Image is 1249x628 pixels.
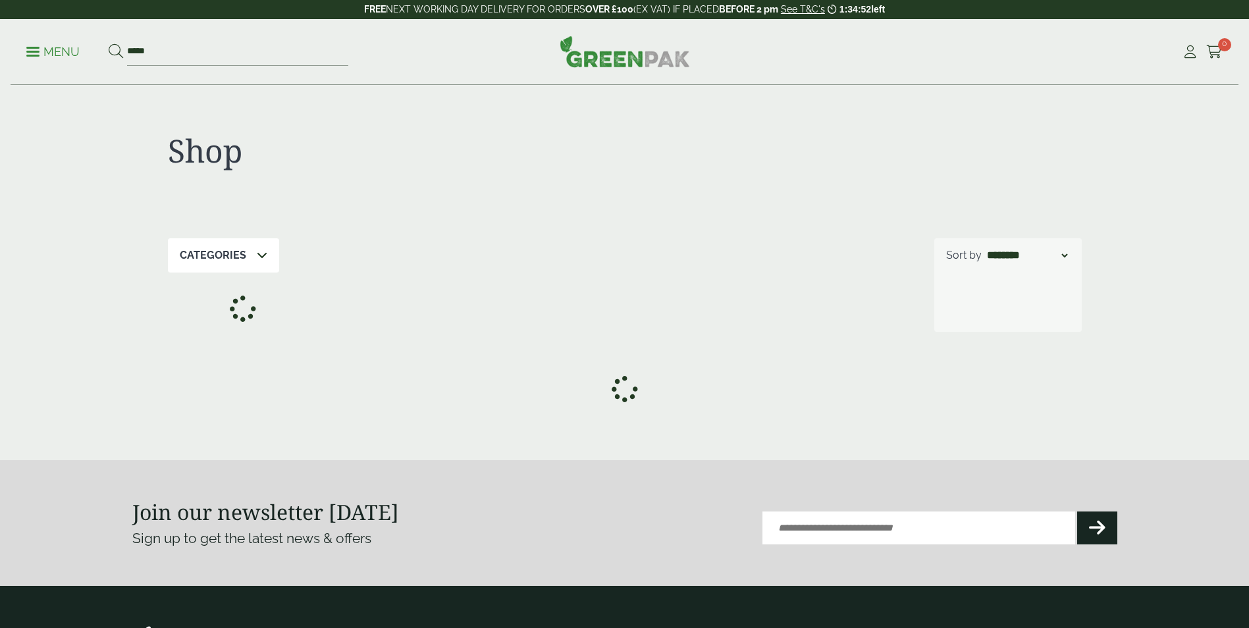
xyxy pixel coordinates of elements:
a: 0 [1206,42,1223,62]
strong: FREE [364,4,386,14]
span: 1:34:52 [839,4,871,14]
strong: Join our newsletter [DATE] [132,498,399,526]
p: Sort by [946,248,982,263]
h1: Shop [168,132,625,170]
span: left [871,4,885,14]
a: See T&C's [781,4,825,14]
strong: OVER £100 [585,4,633,14]
p: Sign up to get the latest news & offers [132,528,575,549]
p: Menu [26,44,80,60]
select: Shop order [984,248,1070,263]
i: My Account [1182,45,1198,59]
img: GreenPak Supplies [560,36,690,67]
a: Menu [26,44,80,57]
i: Cart [1206,45,1223,59]
span: 0 [1218,38,1231,51]
p: Categories [180,248,246,263]
strong: BEFORE 2 pm [719,4,778,14]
